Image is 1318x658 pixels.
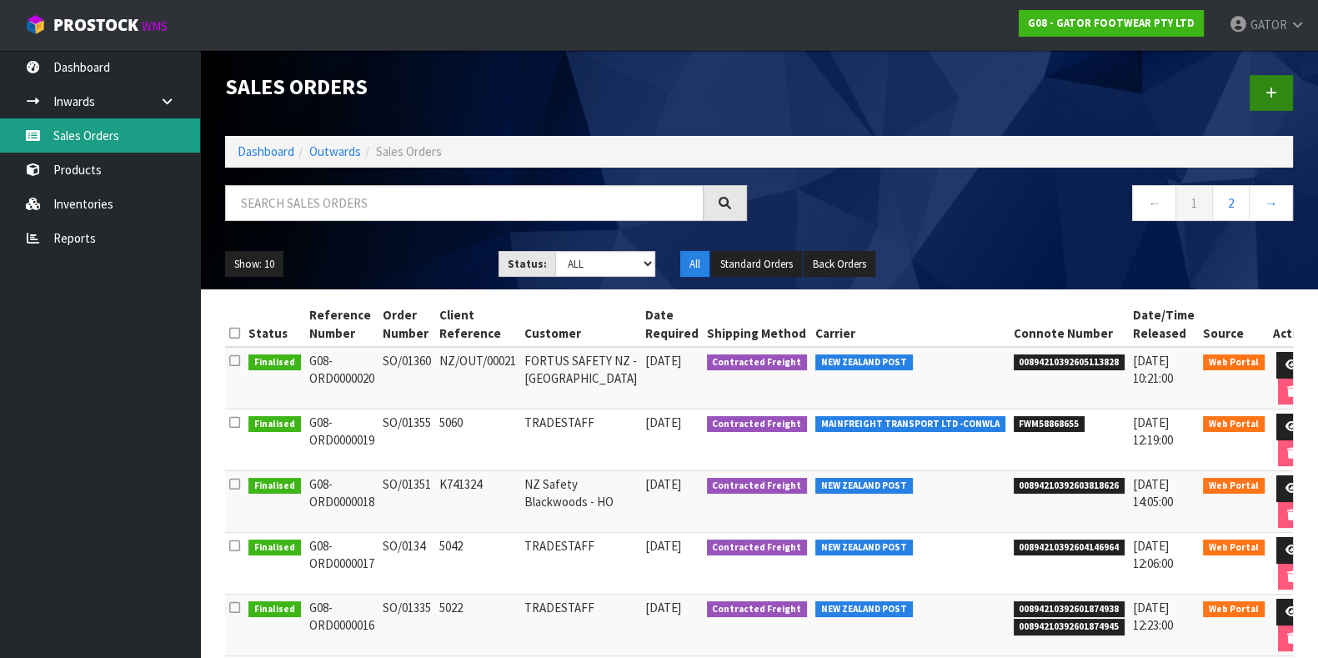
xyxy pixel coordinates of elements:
span: 00894210392603818626 [1014,478,1125,495]
span: [DATE] [645,476,681,492]
td: G08-ORD0000017 [305,533,378,595]
span: Web Portal [1203,354,1265,371]
span: Contracted Freight [707,416,808,433]
td: G08-ORD0000016 [305,595,378,656]
span: NEW ZEALAND POST [815,601,913,618]
span: Web Portal [1203,478,1265,495]
td: FORTUS SAFETY NZ - [GEOGRAPHIC_DATA] [520,347,641,409]
span: [DATE] 14:05:00 [1133,476,1173,510]
td: NZ/OUT/00021 [435,347,520,409]
td: 5022 [435,595,520,656]
a: 1 [1175,185,1213,221]
small: WMS [142,18,168,34]
span: Contracted Freight [707,478,808,495]
button: All [680,251,709,278]
span: [DATE] [645,414,681,430]
th: Shipping Method [703,302,812,347]
span: 00894210392604146964 [1014,540,1125,556]
a: Dashboard [238,143,294,159]
nav: Page navigation [772,185,1294,226]
span: Web Portal [1203,601,1265,618]
td: K741324 [435,471,520,533]
span: ProStock [53,14,138,36]
span: Finalised [248,416,301,433]
span: Sales Orders [376,143,442,159]
th: Connote Number [1010,302,1130,347]
img: cube-alt.png [25,14,46,35]
th: Client Reference [435,302,520,347]
span: Web Portal [1203,416,1265,433]
span: 00894210392601874938 [1014,601,1125,618]
td: TRADESTAFF [520,409,641,471]
th: Source [1199,302,1269,347]
span: MAINFREIGHT TRANSPORT LTD -CONWLA [815,416,1005,433]
th: Date Required [641,302,703,347]
h1: Sales Orders [225,75,747,99]
td: NZ Safety Blackwoods - HO [520,471,641,533]
span: FWM58868655 [1014,416,1085,433]
span: Web Portal [1203,540,1265,556]
span: NEW ZEALAND POST [815,478,913,495]
span: NEW ZEALAND POST [815,540,913,556]
td: SO/01355 [378,409,435,471]
td: TRADESTAFF [520,533,641,595]
span: Contracted Freight [707,540,808,556]
td: SO/01351 [378,471,435,533]
th: Customer [520,302,641,347]
strong: G08 - GATOR FOOTWEAR PTY LTD [1028,16,1195,30]
a: ← [1132,185,1176,221]
td: TRADESTAFF [520,595,641,656]
span: NEW ZEALAND POST [815,354,913,371]
span: Contracted Freight [707,354,808,371]
td: SO/0134 [378,533,435,595]
span: [DATE] 12:06:00 [1133,538,1173,571]
span: [DATE] 12:23:00 [1133,600,1173,633]
span: Contracted Freight [707,601,808,618]
button: Show: 10 [225,251,283,278]
input: Search sales orders [225,185,704,221]
button: Standard Orders [711,251,802,278]
th: Reference Number [305,302,378,347]
span: Finalised [248,540,301,556]
td: 5060 [435,409,520,471]
span: Finalised [248,601,301,618]
a: → [1249,185,1293,221]
td: SO/01335 [378,595,435,656]
td: G08-ORD0000018 [305,471,378,533]
span: 00894210392605113828 [1014,354,1125,371]
span: [DATE] [645,353,681,369]
td: 5042 [435,533,520,595]
th: Order Number [378,302,435,347]
span: [DATE] [645,538,681,554]
td: G08-ORD0000019 [305,409,378,471]
span: [DATE] 12:19:00 [1133,414,1173,448]
span: [DATE] [645,600,681,615]
span: Finalised [248,478,301,495]
strong: Status: [508,257,547,271]
th: Carrier [811,302,1010,347]
td: SO/01360 [378,347,435,409]
a: 2 [1212,185,1250,221]
button: Back Orders [804,251,875,278]
span: 00894210392601874945 [1014,619,1125,635]
span: GATOR [1250,17,1287,33]
td: G08-ORD0000020 [305,347,378,409]
a: Outwards [309,143,361,159]
th: Action [1269,302,1315,347]
span: Finalised [248,354,301,371]
th: Date/Time Released [1129,302,1199,347]
span: [DATE] 10:21:00 [1133,353,1173,386]
th: Status [244,302,305,347]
